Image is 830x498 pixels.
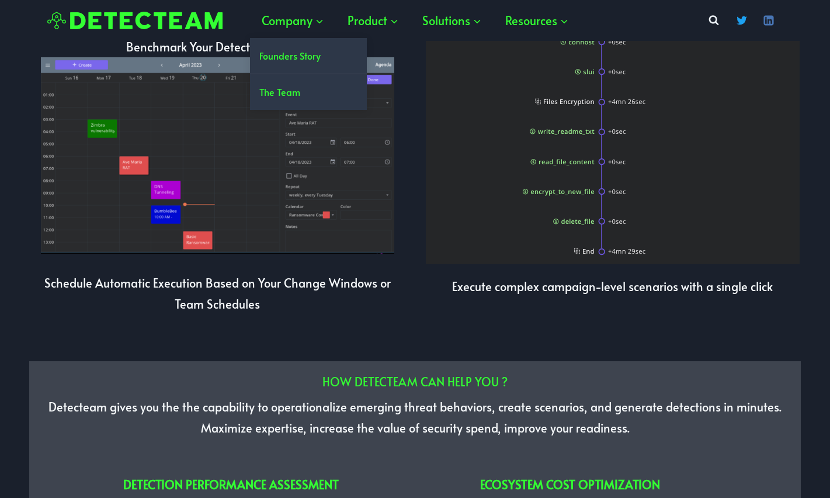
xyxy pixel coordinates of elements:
p: Execute complex campaign-level scenarios with a single click [425,276,801,297]
strong: ecosystem cost optimization [480,476,660,493]
p: Schedule Automatic Execution Based on Your Change Windows or Team Schedules [41,272,394,314]
button: View Search Form [703,10,724,31]
strong: Detection performance assessment [123,476,339,493]
a: The Team [250,74,367,110]
a: Founders Story [250,38,367,74]
button: Child menu of Resources [494,3,581,38]
a: Twitter [730,9,753,32]
a: Linkedin [757,9,780,32]
nav: Primary [250,3,581,38]
button: Child menu of Product [336,3,411,38]
img: Detecteam [47,12,223,30]
button: Child menu of Company [250,3,336,38]
p: Detecteam gives you the the capability to operationalize emerging threat behaviors, create scenar... [29,396,801,438]
img: automate scenario execution with scheduler [41,57,394,254]
h2: HOW DETECTEAM CAN HELP YOU ? [29,373,801,390]
button: Child menu of Solutions [411,3,494,38]
p: Benchmark Your Detection Surface [41,36,394,57]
